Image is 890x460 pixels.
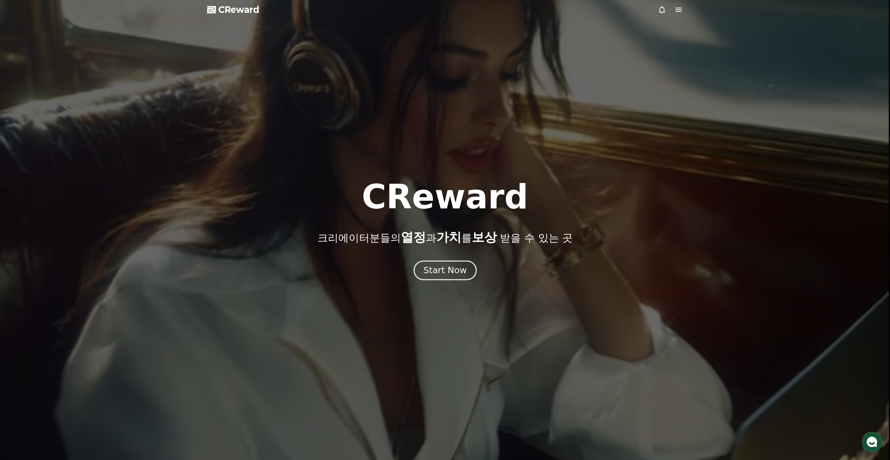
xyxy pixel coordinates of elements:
[423,264,467,276] div: Start Now
[436,230,461,244] span: 가치
[64,231,72,237] span: 대화
[317,230,573,244] p: 크리에이터분들의 과 를 받을 수 있는 곳
[218,4,259,15] span: CReward
[46,221,90,238] a: 대화
[415,268,475,275] a: Start Now
[207,4,259,15] a: CReward
[2,221,46,238] a: 홈
[107,231,116,237] span: 설정
[401,230,426,244] span: 열정
[362,180,528,214] h1: CReward
[472,230,497,244] span: 보상
[22,231,26,237] span: 홈
[90,221,133,238] a: 설정
[413,261,476,280] button: Start Now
